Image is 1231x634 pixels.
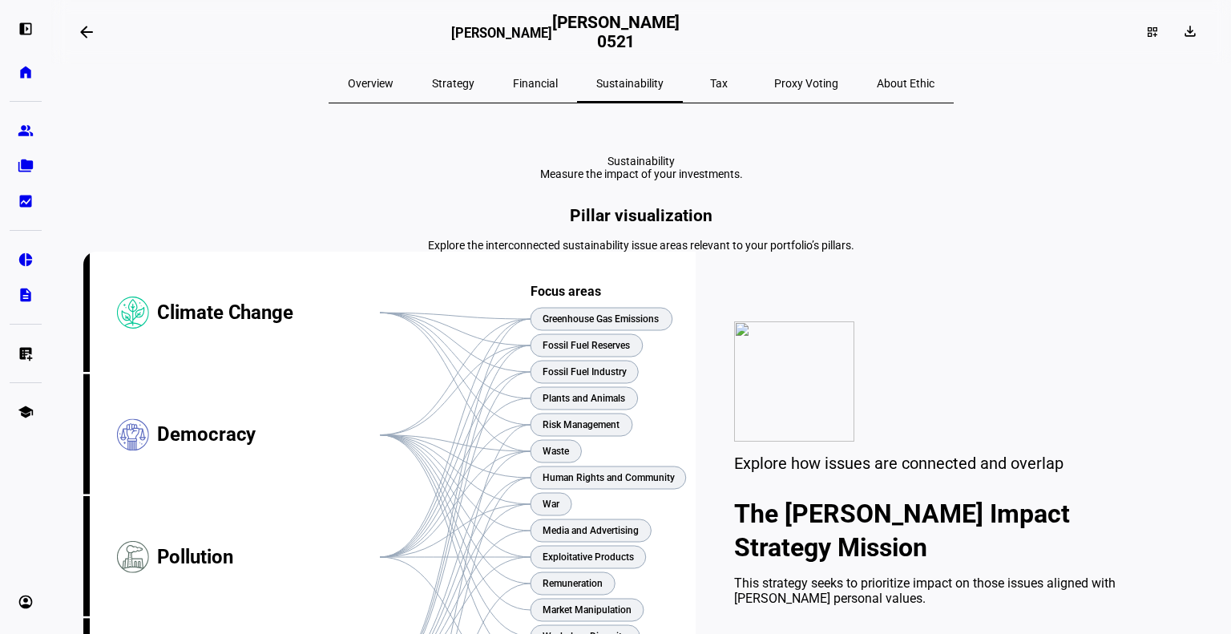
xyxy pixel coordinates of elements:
a: bid_landscape [10,185,42,217]
span: Sustainability [596,78,664,89]
text: Fossil Fuel Reserves [543,340,630,351]
span: Proxy Voting [774,78,838,89]
div: Sustainability [540,155,743,168]
mat-icon: dashboard_customize [1146,26,1159,38]
mat-icon: arrow_backwards [77,22,96,42]
text: War [543,499,560,510]
eth-mat-symbol: description [18,287,34,303]
text: Market Manipulation [543,604,632,616]
text: Greenhouse Gas Emissions [543,313,659,325]
a: description [10,279,42,311]
a: group [10,115,42,147]
div: Democracy [157,374,380,496]
text: Risk Management [543,419,620,430]
text: Waste [543,446,570,457]
eth-report-page-title: Sustainability [83,155,1199,180]
div: This strategy seeks to prioritize impact on those issues aligned with [PERSON_NAME] personal values. [734,575,1160,606]
eth-mat-symbol: school [18,404,34,420]
text: Media and Advertising [543,525,639,536]
eth-mat-symbol: left_panel_open [18,21,34,37]
div: Explore the interconnected sustainability issue areas relevant to your portfolio’s pillars. [83,239,1199,252]
text: Remuneration [543,578,603,589]
span: Tax [710,78,728,89]
text: Fossil Fuel Industry [543,366,627,378]
h2: Pillar visualization [83,206,1199,225]
eth-mat-symbol: account_circle [18,594,34,610]
div: Explore how issues are connected and overlap [734,454,1160,473]
div: Pollution [157,496,380,618]
span: Strategy [432,78,474,89]
a: home [10,56,42,88]
img: values.svg [734,321,854,442]
span: About Ethic [877,78,934,89]
h2: The [PERSON_NAME] Impact Strategy Mission [734,497,1160,564]
h2: [PERSON_NAME] 0521 [552,13,680,51]
div: Measure the impact of your investments. [540,168,743,180]
eth-mat-symbol: home [18,64,34,80]
div: Climate Change [157,252,380,374]
mat-icon: download [1182,23,1198,39]
span: Financial [513,78,558,89]
eth-mat-symbol: folder_copy [18,158,34,174]
text: Focus areas [531,284,601,299]
span: Overview [348,78,394,89]
eth-mat-symbol: pie_chart [18,252,34,268]
text: Plants and Animals [543,393,625,404]
eth-mat-symbol: list_alt_add [18,345,34,361]
h3: [PERSON_NAME] [451,26,552,50]
a: pie_chart [10,244,42,276]
a: folder_copy [10,150,42,182]
text: Exploitative Products [543,551,634,563]
eth-mat-symbol: bid_landscape [18,193,34,209]
eth-mat-symbol: group [18,123,34,139]
text: Human Rights and Community [543,472,675,483]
